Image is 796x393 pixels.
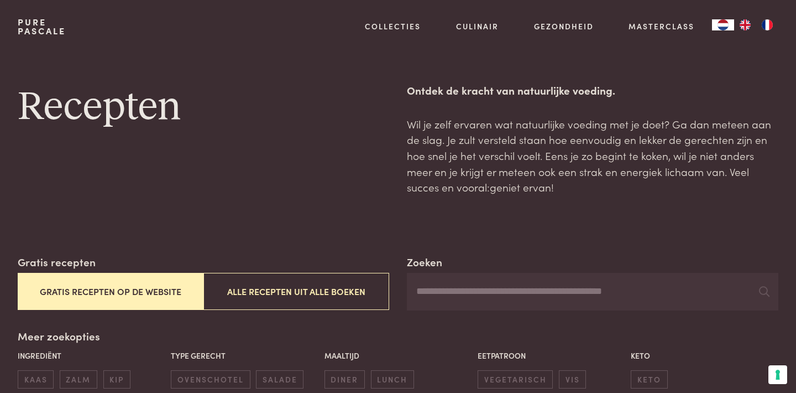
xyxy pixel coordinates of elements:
[712,19,734,30] a: NL
[559,370,586,389] span: vis
[629,20,694,32] a: Masterclass
[712,19,734,30] div: Language
[407,82,615,97] strong: Ontdek de kracht van natuurlijke voeding.
[18,273,203,310] button: Gratis recepten op de website
[103,370,130,389] span: kip
[631,350,778,361] p: Keto
[756,19,778,30] a: FR
[256,370,303,389] span: salade
[734,19,756,30] a: EN
[734,19,778,30] ul: Language list
[478,370,553,389] span: vegetarisch
[324,370,365,389] span: diner
[407,116,778,195] p: Wil je zelf ervaren wat natuurlijke voeding met je doet? Ga dan meteen aan de slag. Je zult verst...
[60,370,97,389] span: zalm
[712,19,778,30] aside: Language selected: Nederlands
[534,20,594,32] a: Gezondheid
[18,18,66,35] a: PurePascale
[456,20,499,32] a: Culinair
[768,365,787,384] button: Uw voorkeuren voor toestemming voor trackingtechnologieën
[478,350,625,361] p: Eetpatroon
[365,20,421,32] a: Collecties
[324,350,472,361] p: Maaltijd
[203,273,389,310] button: Alle recepten uit alle boeken
[18,254,96,270] label: Gratis recepten
[631,370,667,389] span: keto
[18,350,165,361] p: Ingrediënt
[18,82,389,132] h1: Recepten
[171,350,318,361] p: Type gerecht
[407,254,442,270] label: Zoeken
[371,370,414,389] span: lunch
[18,370,54,389] span: kaas
[171,370,250,389] span: ovenschotel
